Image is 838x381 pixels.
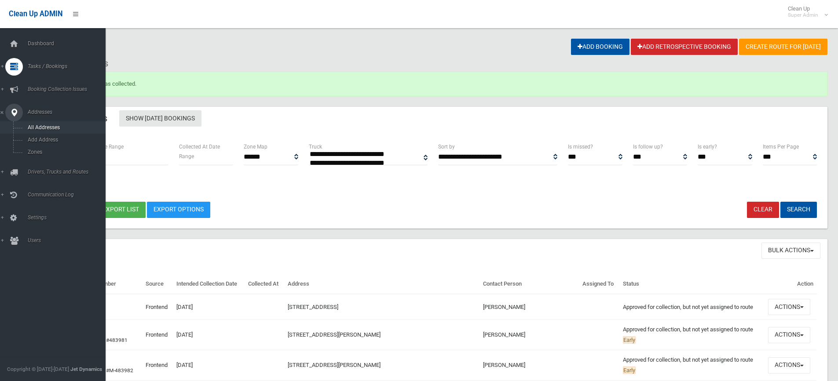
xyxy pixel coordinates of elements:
a: #M-483982 [106,367,133,374]
th: Action [765,274,817,294]
th: Status [619,274,765,294]
span: Tasks / Bookings [25,63,112,69]
a: Export Options [147,202,210,218]
span: Early [623,366,636,374]
a: Show [DATE] Bookings [119,110,201,127]
button: Actions [768,357,810,374]
td: [PERSON_NAME] [479,320,579,350]
a: Add Retrospective Booking [631,39,738,55]
button: Actions [768,327,810,343]
span: Copyright © [DATE]-[DATE] [7,366,69,372]
td: [DATE] [173,320,245,350]
small: Super Admin [788,12,818,18]
td: [DATE] [173,350,245,381]
a: Add Booking [571,39,629,55]
a: Clear [747,202,779,218]
span: Clean Up [783,5,827,18]
td: Approved for collection, but not yet assigned to route [619,350,765,381]
td: Approved for collection, but not yet assigned to route [619,294,765,319]
span: Early [623,336,636,344]
td: [PERSON_NAME] [479,294,579,319]
strong: Jet Dynamics [70,366,102,372]
a: #483981 [106,337,128,343]
td: Frontend [142,320,173,350]
button: Search [780,202,817,218]
th: Intended Collection Date [173,274,245,294]
th: Contact Person [479,274,579,294]
td: [PERSON_NAME] [479,350,579,381]
span: Drivers, Trucks and Routes [25,169,112,175]
th: Collected At [245,274,284,294]
th: Source [142,274,173,294]
span: All Addresses [25,124,105,131]
td: [DATE] [173,294,245,319]
th: Booking Number [71,274,142,294]
th: Address [284,274,479,294]
span: Addresses [25,109,112,115]
td: Frontend [142,350,173,381]
span: Zones [25,149,105,155]
span: Clean Up ADMIN [9,10,62,18]
a: [STREET_ADDRESS] [288,304,338,310]
button: Actions [768,299,810,315]
td: Frontend [142,294,173,319]
span: Booking Collection Issues [25,86,112,92]
span: Add Address [25,137,105,143]
label: Truck [309,142,322,152]
a: [STREET_ADDRESS][PERSON_NAME] [288,331,381,338]
span: Settings [25,214,112,221]
th: Assigned To [579,274,619,294]
button: Bulk Actions [761,243,820,259]
span: Users [25,237,112,243]
td: Approved for collection, but not yet assigned to route [619,320,765,350]
a: [STREET_ADDRESS][PERSON_NAME] [288,362,381,368]
button: Export list [96,202,146,218]
span: Communication Log [25,192,112,198]
a: Create route for [DATE] [739,39,827,55]
div: Booking marked as collected. [39,72,827,96]
span: Dashboard [25,40,112,47]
